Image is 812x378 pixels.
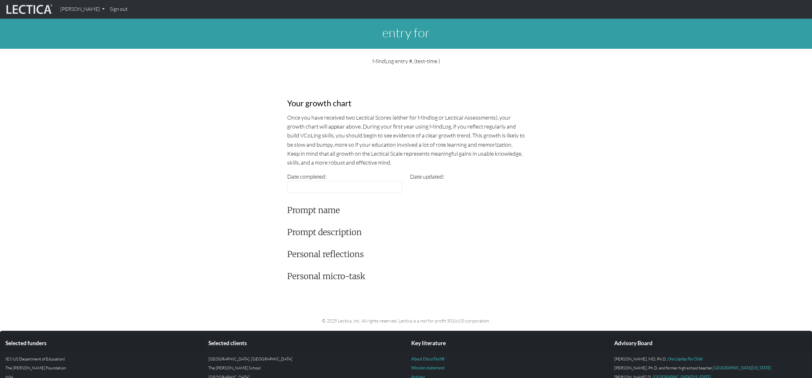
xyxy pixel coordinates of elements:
a: One Laptop Per Child [668,356,703,361]
h3: Your growth chart [287,98,525,108]
p: MindLog entry #, (test-time ) [287,56,525,65]
a: About DiscoTest® [411,356,444,361]
a: Sign out [107,3,130,16]
h3: Personal reflections [287,249,525,259]
p: The [PERSON_NAME] School [208,365,401,371]
a: [GEOGRAPHIC_DATA][US_STATE] [713,365,771,370]
p: © 2025 Lectica, Inc. All rights reserved. Lectica is a not for profit 501(c)(3) corporation. [199,317,613,324]
h3: Prompt description [287,227,525,237]
div: Advisory Board [609,336,812,351]
label: Date completed: [287,172,326,181]
img: lecticalive [5,3,53,15]
div: Selected clients [203,336,406,351]
div: Selected funders [0,336,203,351]
a: Mission statement [411,365,445,370]
p: The [PERSON_NAME] Foundation [5,365,198,371]
p: [GEOGRAPHIC_DATA], [GEOGRAPHIC_DATA] [208,356,401,362]
h3: Personal micro-task [287,271,525,281]
p: IES (US Department of Education) [5,356,198,362]
div: Date updated: [406,172,529,193]
p: Once you have received two Lectical Scores (either for Mindlog or Lectical Assessments), your gro... [287,113,525,167]
div: Key literature [406,336,609,351]
h3: Prompt name [287,205,525,215]
p: [PERSON_NAME], Ph.D. and former high school teacher, [614,365,807,371]
a: [PERSON_NAME] [58,3,107,16]
p: [PERSON_NAME], MD, Ph.D., [614,356,807,362]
